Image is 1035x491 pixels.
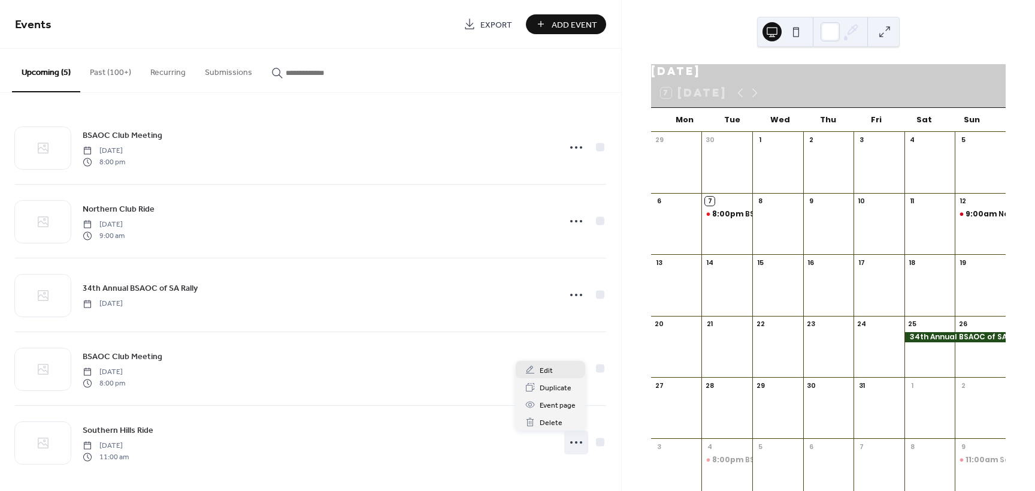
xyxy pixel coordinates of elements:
[857,381,866,390] div: 31
[857,135,866,144] div: 3
[83,441,129,451] span: [DATE]
[852,108,900,132] div: Fri
[83,423,153,437] a: Southern Hills Ride
[807,197,816,206] div: 9
[807,135,816,144] div: 2
[705,442,714,451] div: 4
[745,455,825,465] div: BSAOC Club Meeting
[807,381,816,390] div: 30
[958,135,967,144] div: 5
[655,135,664,144] div: 29
[756,381,765,390] div: 29
[955,455,1006,465] div: Southern Hills Ride
[705,320,714,329] div: 21
[655,442,664,451] div: 3
[705,381,714,390] div: 28
[83,128,162,142] a: BSAOC Club Meeting
[857,197,866,206] div: 10
[141,49,195,91] button: Recurring
[83,202,155,216] a: Northern Club Ride
[966,455,1000,465] span: 11:00am
[958,197,967,206] div: 12
[83,424,153,437] span: Southern Hills Ride
[705,135,714,144] div: 30
[540,417,562,429] span: Delete
[908,258,917,267] div: 18
[857,320,866,329] div: 24
[756,197,765,206] div: 8
[455,14,521,34] a: Export
[807,320,816,329] div: 23
[83,367,125,378] span: [DATE]
[807,442,816,451] div: 6
[756,135,765,144] div: 1
[756,442,765,451] div: 5
[908,197,917,206] div: 11
[83,230,125,241] span: 9:00 am
[83,350,162,363] a: BSAOC Club Meeting
[712,209,745,219] span: 8:00pm
[552,19,597,31] span: Add Event
[756,108,804,132] div: Wed
[83,282,198,295] span: 34th Annual BSAOC of SA Rally
[958,442,967,451] div: 9
[655,381,664,390] div: 27
[948,108,996,132] div: Sun
[655,320,664,329] div: 20
[540,365,553,377] span: Edit
[83,451,129,462] span: 11:00 am
[83,378,125,388] span: 8:00 pm
[83,219,125,230] span: [DATE]
[83,146,125,156] span: [DATE]
[701,455,752,465] div: BSAOC Club Meeting
[958,381,967,390] div: 2
[908,135,917,144] div: 4
[908,381,917,390] div: 1
[705,258,714,267] div: 14
[526,14,606,34] button: Add Event
[807,258,816,267] div: 16
[540,382,571,394] span: Duplicate
[661,108,709,132] div: Mon
[756,320,765,329] div: 22
[958,320,967,329] div: 26
[15,13,52,37] span: Events
[701,209,752,219] div: BSAOC Club Meeting
[804,108,852,132] div: Thu
[480,19,512,31] span: Export
[12,49,80,92] button: Upcoming (5)
[908,442,917,451] div: 8
[651,64,1006,79] div: [DATE]
[745,209,825,219] div: BSAOC Club Meeting
[83,281,198,295] a: 34th Annual BSAOC of SA Rally
[540,399,576,412] span: Event page
[955,209,1006,219] div: Northern Club Ride
[857,442,866,451] div: 7
[655,258,664,267] div: 13
[904,332,1006,342] div: 34th Annual BSAOC of SA Rally
[958,258,967,267] div: 19
[195,49,262,91] button: Submissions
[900,108,948,132] div: Sat
[712,455,745,465] span: 8:00pm
[83,203,155,216] span: Northern Club Ride
[655,197,664,206] div: 6
[83,299,123,309] span: [DATE]
[756,258,765,267] div: 15
[83,351,162,363] span: BSAOC Club Meeting
[857,258,866,267] div: 17
[709,108,756,132] div: Tue
[966,209,998,219] span: 9:00am
[80,49,141,91] button: Past (100+)
[83,129,162,142] span: BSAOC Club Meeting
[908,320,917,329] div: 25
[83,156,125,167] span: 8:00 pm
[705,197,714,206] div: 7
